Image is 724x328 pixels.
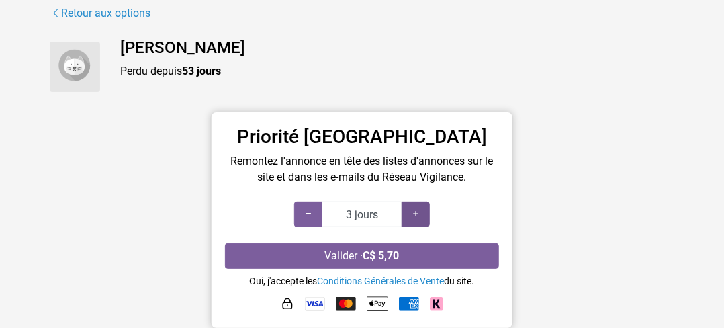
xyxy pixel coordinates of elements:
[430,297,443,311] img: Klarna
[367,293,388,315] img: Apple Pay
[225,153,499,186] p: Remontez l'annonce en tête des listes d'annonces sur le site et dans les e-mails du Réseau Vigila...
[336,297,356,311] img: Mastercard
[305,297,325,311] img: Visa
[399,297,419,311] img: American Express
[225,126,499,149] h3: Priorité [GEOGRAPHIC_DATA]
[225,243,499,269] button: Valider ·C$ 5,70
[120,38,674,58] h4: [PERSON_NAME]
[363,249,400,262] strong: C$ 5,70
[250,276,475,286] small: Oui, j'accepte les du site.
[120,63,674,79] p: Perdu depuis
[50,5,151,22] a: Retour aux options
[318,276,445,286] a: Conditions Générales de Vente
[182,65,221,77] strong: 53 jours
[281,297,294,311] img: HTTPS : paiement sécurisé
